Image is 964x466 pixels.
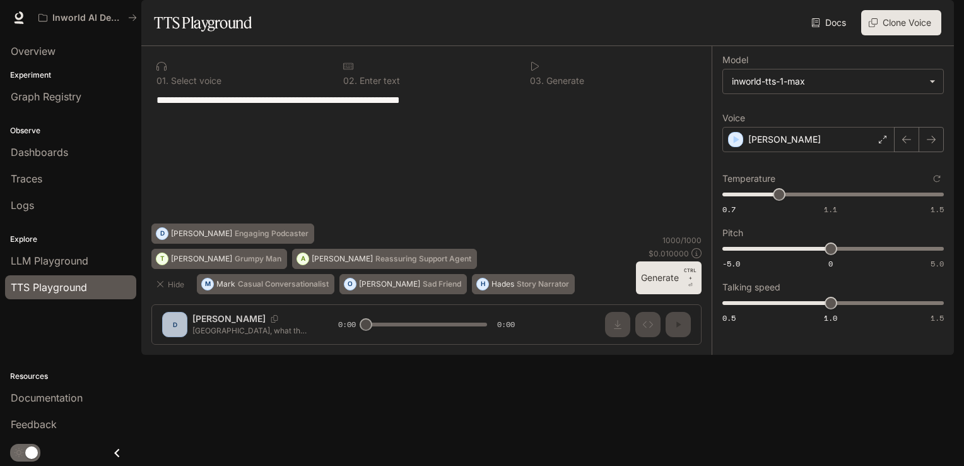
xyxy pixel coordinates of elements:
span: 0.7 [722,204,736,215]
button: A[PERSON_NAME]Reassuring Support Agent [292,249,477,269]
div: M [202,274,213,294]
div: inworld-tts-1-max [723,69,943,93]
span: -5.0 [722,258,740,269]
p: CTRL + [684,266,697,282]
button: MMarkCasual Conversationalist [197,274,334,294]
p: [PERSON_NAME] [359,280,420,288]
a: Docs [809,10,851,35]
div: A [297,249,309,269]
p: Reassuring Support Agent [375,255,471,263]
button: Reset to default [930,172,944,186]
p: [PERSON_NAME] [171,230,232,237]
div: H [477,274,488,294]
div: inworld-tts-1-max [732,75,923,88]
div: D [156,224,168,244]
button: Hide [151,274,192,294]
p: Enter text [357,76,400,85]
span: 5.0 [931,258,944,269]
p: [PERSON_NAME] [748,133,821,146]
p: Voice [722,114,745,122]
p: Grumpy Man [235,255,281,263]
p: Engaging Podcaster [235,230,309,237]
p: Casual Conversationalist [238,280,329,288]
p: Story Narrator [517,280,569,288]
button: GenerateCTRL +⏎ [636,261,702,294]
div: T [156,249,168,269]
span: 1.1 [824,204,837,215]
button: D[PERSON_NAME]Engaging Podcaster [151,224,314,244]
button: All workspaces [33,5,143,30]
p: Temperature [722,174,775,183]
button: HHadesStory Narrator [472,274,575,294]
p: Pitch [722,229,743,237]
p: 0 1 . [156,76,168,85]
p: [PERSON_NAME] [171,255,232,263]
p: [PERSON_NAME] [312,255,373,263]
button: Clone Voice [861,10,941,35]
span: 1.5 [931,204,944,215]
p: Model [722,56,748,64]
div: O [344,274,356,294]
p: Generate [544,76,584,85]
p: Select voice [168,76,221,85]
span: 1.5 [931,313,944,323]
span: 0.5 [722,313,736,323]
p: Hades [491,280,514,288]
span: 0 [828,258,833,269]
button: O[PERSON_NAME]Sad Friend [339,274,467,294]
p: 0 2 . [343,76,357,85]
p: Mark [216,280,235,288]
p: Talking speed [722,283,780,292]
p: 0 3 . [530,76,544,85]
p: Sad Friend [423,280,461,288]
button: T[PERSON_NAME]Grumpy Man [151,249,287,269]
span: 1.0 [824,313,837,323]
p: ⏎ [684,266,697,289]
h1: TTS Playground [154,10,252,35]
p: Inworld AI Demos [52,13,123,23]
